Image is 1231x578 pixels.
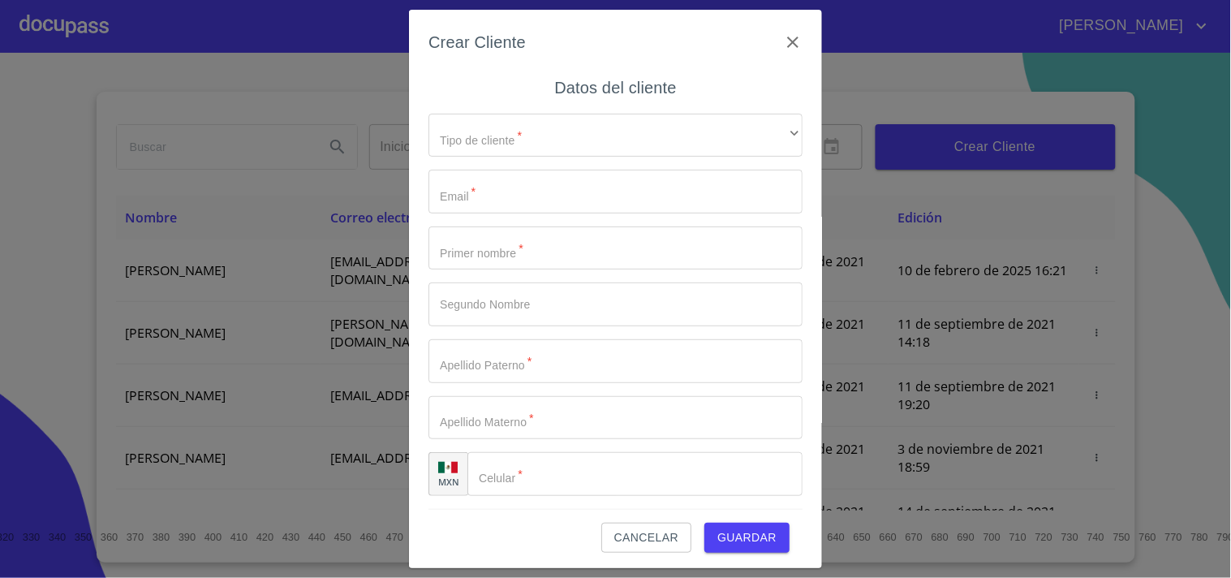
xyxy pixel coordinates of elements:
div: ​ [428,114,803,157]
h6: Crear Cliente [428,29,526,55]
img: R93DlvwvvjP9fbrDwZeCRYBHk45OWMq+AAOlFVsxT89f82nwPLnD58IP7+ANJEaWYhP0Tx8kkA0WlQMPQsAAgwAOmBj20AXj6... [438,462,458,473]
span: Guardar [717,528,777,548]
span: Cancelar [614,528,678,548]
button: Cancelar [601,523,691,553]
h6: Datos del cliente [554,75,676,101]
button: Guardar [704,523,790,553]
p: MXN [438,476,459,488]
